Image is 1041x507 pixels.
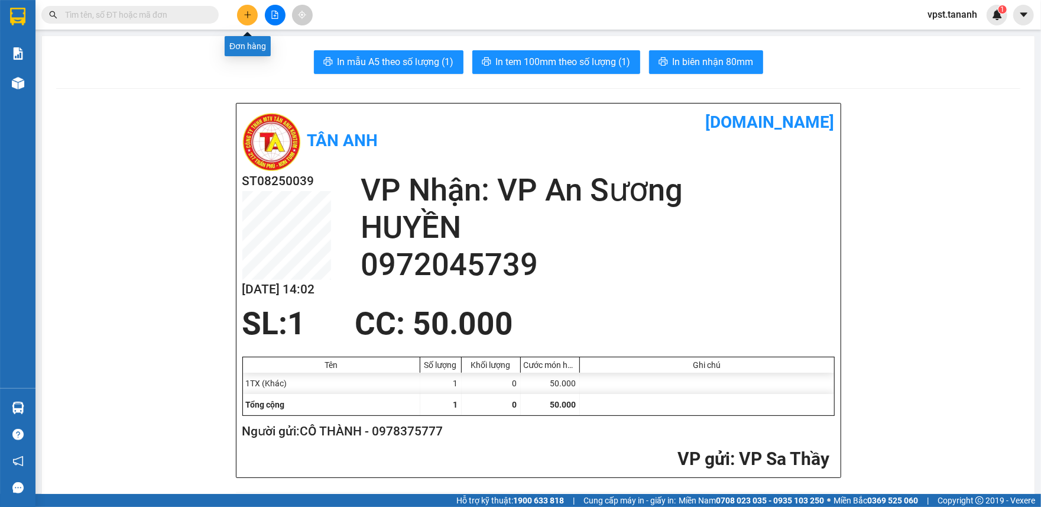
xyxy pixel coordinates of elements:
[314,50,463,74] button: printerIn mẫu A5 theo số lượng (1)
[673,54,754,69] span: In biên nhận 80mm
[271,11,279,19] span: file-add
[678,448,731,469] span: VP gửi
[292,5,313,25] button: aim
[288,305,306,342] span: 1
[242,280,331,299] h2: [DATE] 14:02
[361,172,835,209] h2: VP Nhận: VP An Sương
[10,11,28,24] span: Gửi:
[550,400,576,409] span: 50.000
[246,400,285,409] span: Tổng cộng
[679,494,824,507] span: Miền Nam
[583,360,831,370] div: Ghi chú
[420,373,462,394] div: 1
[583,494,676,507] span: Cung cấp máy in - giấy in:
[99,79,116,92] span: CC :
[867,496,918,505] strong: 0369 525 060
[361,246,835,283] h2: 0972045739
[456,494,564,507] span: Hỗ trợ kỹ thuật:
[482,57,491,68] span: printer
[524,360,576,370] div: Cước món hàng
[12,456,24,467] span: notification
[834,494,918,507] span: Miền Bắc
[472,50,640,74] button: printerIn tem 100mm theo số lượng (1)
[242,112,301,172] img: logo.jpg
[244,11,252,19] span: plus
[1019,9,1029,20] span: caret-down
[101,11,129,24] span: Nhận:
[10,38,93,53] div: CÔ THÀNH
[12,429,24,440] span: question-circle
[10,8,25,25] img: logo-vxr
[246,360,417,370] div: Tên
[101,10,197,38] div: VP An Sương
[1000,5,1004,14] span: 1
[65,8,205,21] input: Tìm tên, số ĐT hoặc mã đơn
[453,400,458,409] span: 1
[1013,5,1034,25] button: caret-down
[12,47,24,60] img: solution-icon
[496,54,631,69] span: In tem 100mm theo số lượng (1)
[12,402,24,414] img: warehouse-icon
[338,54,454,69] span: In mẫu A5 theo số lượng (1)
[242,422,830,441] h2: Người gửi: CÔ THÀNH - 0978375777
[10,10,93,38] div: VP Sa Thầy
[12,482,24,493] span: message
[998,5,1007,14] sup: 1
[348,306,520,341] div: CC : 50.000
[423,360,458,370] div: Số lượng
[361,209,835,246] h2: HUYỀN
[99,76,198,93] div: 50.000
[827,498,831,503] span: ⚪️
[975,496,984,505] span: copyright
[12,77,24,89] img: warehouse-icon
[265,5,286,25] button: file-add
[716,496,824,505] strong: 0708 023 035 - 0935 103 250
[298,11,306,19] span: aim
[649,50,763,74] button: printerIn biên nhận 80mm
[992,9,1003,20] img: icon-new-feature
[49,11,57,19] span: search
[918,7,987,22] span: vpst.tananh
[242,172,331,191] h2: ST08250039
[659,57,668,68] span: printer
[101,53,197,69] div: 0972045739
[573,494,575,507] span: |
[243,373,420,394] div: 1TX (Khác)
[462,373,521,394] div: 0
[101,38,197,53] div: HUYỀN
[323,57,333,68] span: printer
[513,400,517,409] span: 0
[465,360,517,370] div: Khối lượng
[242,447,830,472] h2: : VP Sa Thầy
[521,373,580,394] div: 50.000
[242,305,288,342] span: SL:
[237,5,258,25] button: plus
[307,131,378,150] b: Tân Anh
[927,494,929,507] span: |
[706,112,835,132] b: [DOMAIN_NAME]
[513,496,564,505] strong: 1900 633 818
[10,53,93,69] div: 0978375777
